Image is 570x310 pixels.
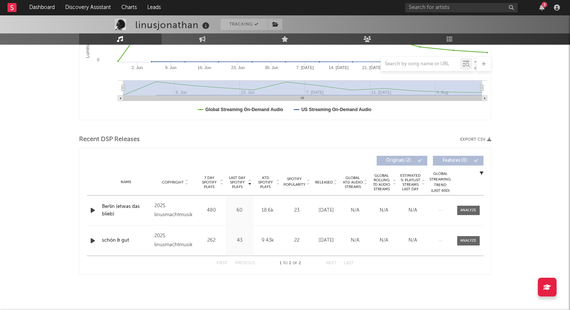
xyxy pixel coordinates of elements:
[235,261,255,265] button: Previous
[270,259,311,268] div: 1 2 2
[429,171,452,194] div: Global Streaming Trend (Last 60D)
[283,262,287,265] span: to
[371,173,392,191] span: Global Rolling 7D Audio Streams
[433,156,483,166] button: Features(0)
[256,207,280,214] div: 18.6k
[256,176,275,189] span: ATD Spotify Plays
[102,237,151,244] a: schön & gut
[326,261,337,265] button: Next
[79,135,140,144] span: Recent DSP Releases
[227,207,252,214] div: 60
[381,61,460,67] input: Search by song name or URL
[256,237,280,244] div: 9.43k
[154,202,195,220] div: 2025 linusmachtmusik
[405,3,518,12] input: Search for artists
[102,179,151,185] div: Name
[371,207,396,214] div: N/A
[284,237,310,244] div: 22
[227,176,247,189] span: Last Day Spotify Plays
[205,107,283,112] text: Global Streaming On-Demand Audio
[217,261,227,265] button: First
[314,207,339,214] div: [DATE]
[135,19,211,31] div: linusjonathan
[343,176,363,189] span: Global ATD Audio Streams
[343,207,368,214] div: N/A
[102,203,151,218] a: Berlin (etwas das blieb)
[154,232,195,250] div: 2025 linusmachtmusik
[199,207,224,214] div: 480
[293,262,297,265] span: of
[344,261,354,265] button: Last
[400,237,425,244] div: N/A
[400,207,425,214] div: N/A
[227,237,252,244] div: 43
[314,237,339,244] div: [DATE]
[221,19,268,30] button: Tracking
[400,173,421,191] span: Estimated % Playlist Streams Last Day
[162,180,184,185] span: Copyright
[301,107,371,112] text: US Streaming On-Demand Audio
[199,176,219,189] span: 7 Day Spotify Plays
[371,237,396,244] div: N/A
[542,2,547,8] div: 3
[343,237,368,244] div: N/A
[284,207,310,214] div: 23
[315,180,333,185] span: Released
[199,237,224,244] div: 262
[438,158,472,163] span: Features ( 0 )
[377,156,427,166] button: Originals(2)
[283,176,305,188] span: Spotify Popularity
[381,158,416,163] span: Originals ( 2 )
[460,137,491,142] button: Export CSV
[539,5,545,11] button: 3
